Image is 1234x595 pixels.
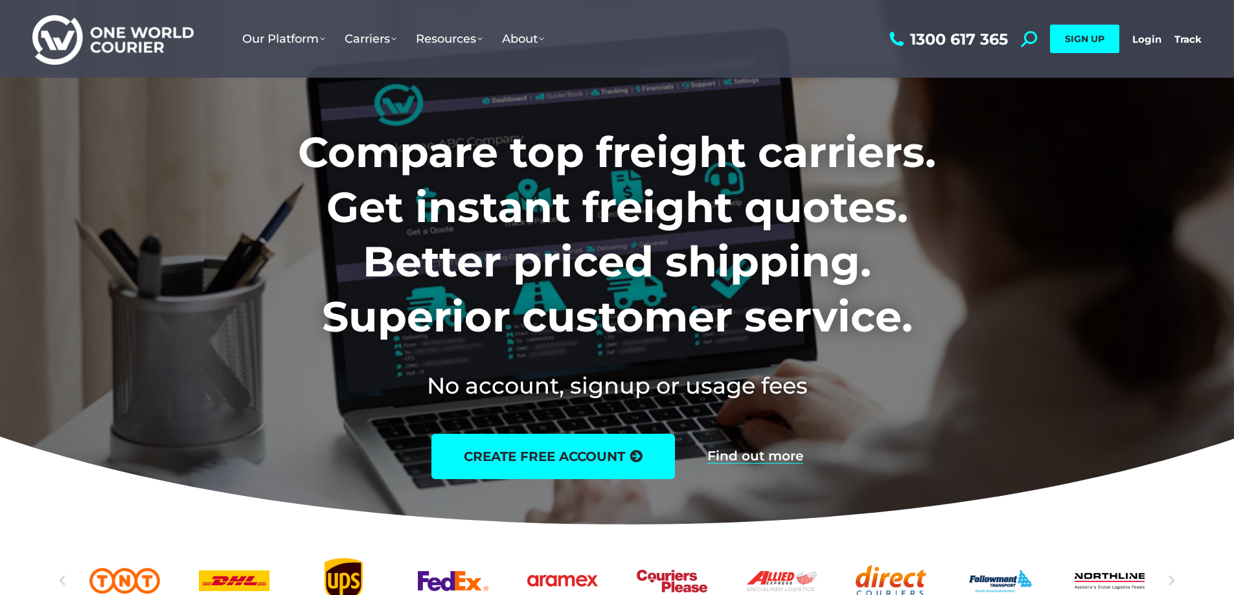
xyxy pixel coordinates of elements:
span: Carriers [345,32,396,46]
a: Track [1174,33,1202,45]
span: Our Platform [242,32,325,46]
h1: Compare top freight carriers. Get instant freight quotes. Better priced shipping. Superior custom... [212,125,1022,344]
a: About [492,19,554,59]
a: Carriers [335,19,406,59]
h2: No account, signup or usage fees [212,370,1022,401]
img: One World Courier [32,13,194,65]
span: Resources [416,32,483,46]
a: Find out more [707,449,803,464]
a: create free account [431,434,675,479]
span: About [502,32,544,46]
a: SIGN UP [1050,25,1119,53]
span: SIGN UP [1065,33,1104,45]
a: Our Platform [233,19,335,59]
a: Resources [406,19,492,59]
a: 1300 617 365 [886,31,1008,47]
a: Login [1132,33,1161,45]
